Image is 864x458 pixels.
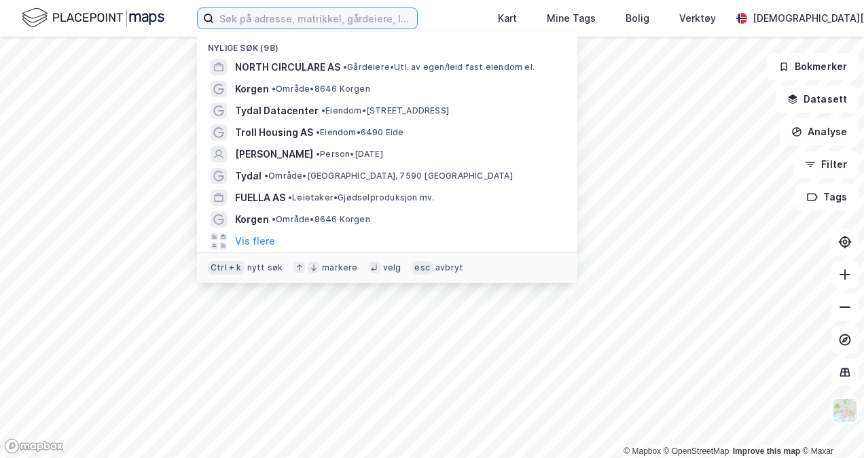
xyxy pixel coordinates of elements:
span: Korgen [235,81,269,97]
span: Tydal Datacenter [235,103,319,119]
span: Person • [DATE] [316,149,383,160]
div: nytt søk [247,262,283,273]
span: [PERSON_NAME] [235,146,313,162]
button: Analyse [780,118,859,145]
span: Eiendom • 6490 Eide [316,127,404,138]
iframe: Chat Widget [796,393,864,458]
span: • [316,127,320,137]
button: Filter [793,151,859,178]
div: Nylige søk (98) [197,32,577,56]
span: Gårdeiere • Utl. av egen/leid fast eiendom el. [343,62,535,73]
button: Datasett [776,86,859,113]
img: logo.f888ab2527a4732fd821a326f86c7f29.svg [22,6,164,30]
div: Ctrl + k [208,261,245,275]
span: • [264,171,268,181]
span: Område • 8646 Korgen [272,214,370,225]
div: avbryt [435,262,463,273]
div: Bolig [626,10,649,27]
div: Verktøy [679,10,716,27]
button: Bokmerker [767,53,859,80]
span: Tydal [235,168,262,184]
span: NORTH CIRCULARE AS [235,59,340,75]
span: • [316,149,320,159]
input: Søk på adresse, matrikkel, gårdeiere, leietakere eller personer [214,8,417,29]
a: Mapbox homepage [4,438,64,454]
div: velg [383,262,401,273]
span: Område • 8646 Korgen [272,84,370,94]
div: markere [322,262,357,273]
span: Område • [GEOGRAPHIC_DATA], 7590 [GEOGRAPHIC_DATA] [264,171,513,181]
span: • [288,192,292,202]
button: Vis flere [235,233,275,249]
span: Leietaker • Gjødselproduksjon mv. [288,192,434,203]
span: Eiendom • [STREET_ADDRESS] [321,105,449,116]
span: • [343,62,347,72]
span: • [272,84,276,94]
span: FUELLA AS [235,190,285,206]
span: • [321,105,325,116]
div: Kart [498,10,517,27]
span: Korgen [235,211,269,228]
a: OpenStreetMap [664,446,730,456]
span: Troll Housing AS [235,124,313,141]
button: Tags [795,183,859,211]
div: Mine Tags [547,10,596,27]
span: • [272,214,276,224]
a: Improve this map [733,446,800,456]
div: esc [412,261,433,275]
a: Mapbox [624,446,661,456]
